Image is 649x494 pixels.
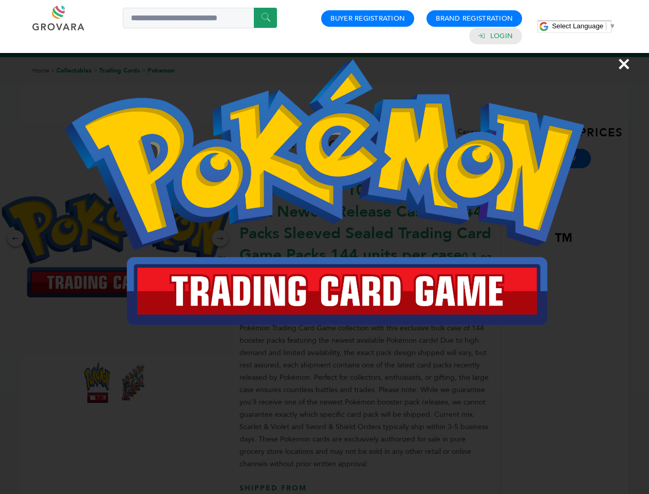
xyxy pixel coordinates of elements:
span: × [617,49,631,78]
a: Buyer Registration [330,14,405,23]
a: Brand Registration [436,14,513,23]
span: ▼ [609,22,616,30]
a: Login [490,31,513,41]
span: ​ [606,22,606,30]
a: Select Language​ [552,22,616,30]
input: Search a product or brand... [123,8,277,28]
img: Image Preview [65,59,584,325]
span: Select Language [552,22,603,30]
